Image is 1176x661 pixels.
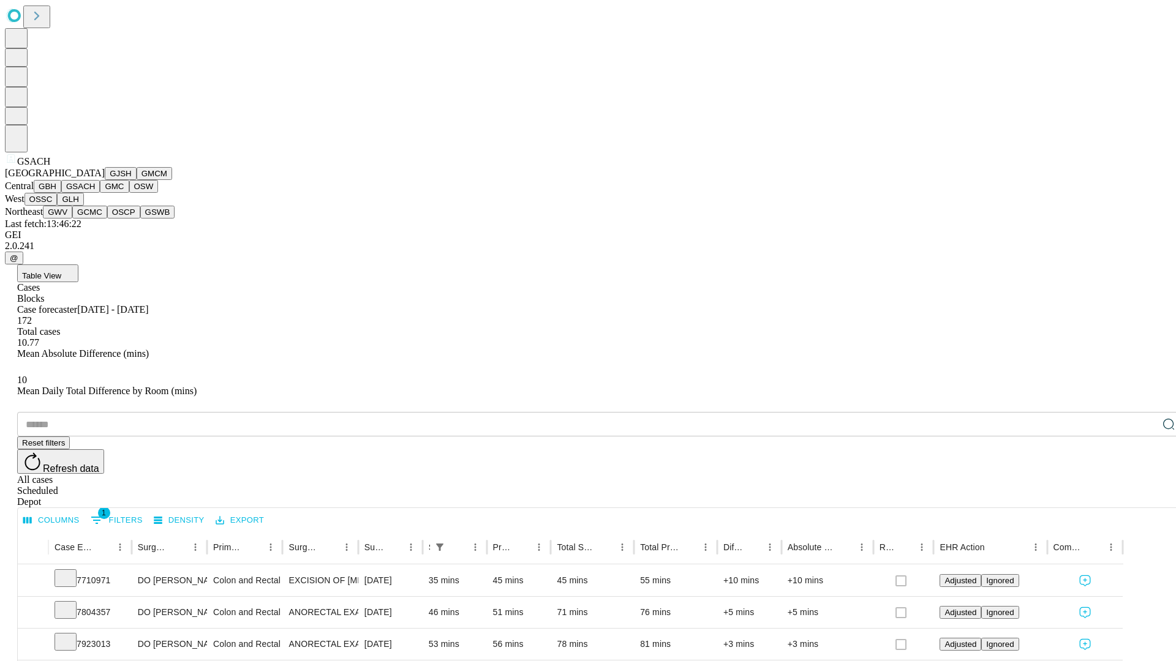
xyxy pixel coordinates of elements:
button: Ignored [981,574,1019,587]
span: 10 [17,375,27,385]
span: Reset filters [22,438,65,447]
span: West [5,193,24,204]
div: DO [PERSON_NAME] Do [138,629,201,660]
button: Menu [467,539,484,556]
button: GCMC [72,206,107,218]
span: Total cases [17,326,60,337]
button: Menu [1102,539,1120,556]
button: GMCM [137,167,172,180]
div: Primary Service [213,542,244,552]
button: Menu [262,539,279,556]
span: Refresh data [43,463,99,474]
button: Adjusted [940,574,981,587]
button: GLH [57,193,83,206]
div: 76 mins [640,597,711,628]
button: OSCP [107,206,140,218]
button: GJSH [105,167,137,180]
button: Sort [170,539,187,556]
div: Colon and Rectal Surgery [213,597,276,628]
span: @ [10,253,18,263]
button: GSACH [61,180,100,193]
button: Expand [24,634,42,655]
button: Export [213,511,267,530]
div: 56 mins [493,629,545,660]
button: Menu [111,539,129,556]
div: 71 mins [557,597,628,628]
span: Mean Daily Total Difference by Room (mins) [17,386,197,396]
div: 45 mins [493,565,545,596]
div: 55 mins [640,565,711,596]
button: Sort [513,539,530,556]
span: GSACH [17,156,50,166]
button: Expand [24,570,42,592]
button: Menu [402,539,420,556]
button: Refresh data [17,449,104,474]
div: 53 mins [429,629,481,660]
span: Ignored [986,640,1014,649]
button: Sort [245,539,262,556]
div: Absolute Difference [788,542,835,552]
span: Adjusted [944,640,976,649]
span: Adjusted [944,608,976,617]
button: Menu [614,539,631,556]
div: 7710971 [55,565,126,596]
div: ANORECTAL EXAM UNDER ANESTHESIA [288,597,352,628]
div: [DATE] [364,629,417,660]
span: Case forecaster [17,304,77,315]
div: DO [PERSON_NAME] Do [138,565,201,596]
div: Total Predicted Duration [640,542,679,552]
div: 7804357 [55,597,126,628]
button: Menu [1027,539,1044,556]
div: +3 mins [788,629,867,660]
button: GBH [34,180,61,193]
div: Surgeon Name [138,542,168,552]
div: DO [PERSON_NAME] Do [138,597,201,628]
span: 10.77 [17,337,39,348]
button: Menu [853,539,870,556]
span: Last fetch: 13:46:22 [5,218,81,229]
button: Adjusted [940,606,981,619]
button: Menu [913,539,930,556]
button: Menu [761,539,778,556]
div: Total Scheduled Duration [557,542,595,552]
button: Menu [697,539,714,556]
div: ANORECTAL EXAM UNDER ANESTHESIA [288,629,352,660]
div: Colon and Rectal Surgery [213,629,276,660]
button: Sort [744,539,761,556]
button: Show filters [88,510,146,530]
div: EXCISION OF [MEDICAL_DATA] SIMPLE [288,565,352,596]
span: Ignored [986,576,1014,585]
div: +5 mins [788,597,867,628]
button: Ignored [981,638,1019,651]
div: +10 mins [723,565,775,596]
button: Menu [530,539,548,556]
div: Predicted In Room Duration [493,542,513,552]
div: 1 active filter [431,539,448,556]
button: GSWB [140,206,175,218]
button: Show filters [431,539,448,556]
span: Ignored [986,608,1014,617]
div: [DATE] [364,565,417,596]
div: Scheduled In Room Duration [429,542,430,552]
div: 51 mins [493,597,545,628]
button: Sort [986,539,1003,556]
button: Sort [385,539,402,556]
span: [DATE] - [DATE] [77,304,148,315]
div: +10 mins [788,565,867,596]
span: Mean Absolute Difference (mins) [17,348,149,359]
div: Difference [723,542,743,552]
button: Sort [1085,539,1102,556]
button: Sort [450,539,467,556]
button: Menu [338,539,355,556]
span: Adjusted [944,576,976,585]
span: [GEOGRAPHIC_DATA] [5,168,105,178]
div: 7923013 [55,629,126,660]
button: OSW [129,180,159,193]
div: Surgery Date [364,542,384,552]
span: Central [5,181,34,191]
button: @ [5,252,23,264]
div: Comments [1053,542,1084,552]
button: GMC [100,180,129,193]
button: Adjusted [940,638,981,651]
span: 172 [17,315,32,326]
